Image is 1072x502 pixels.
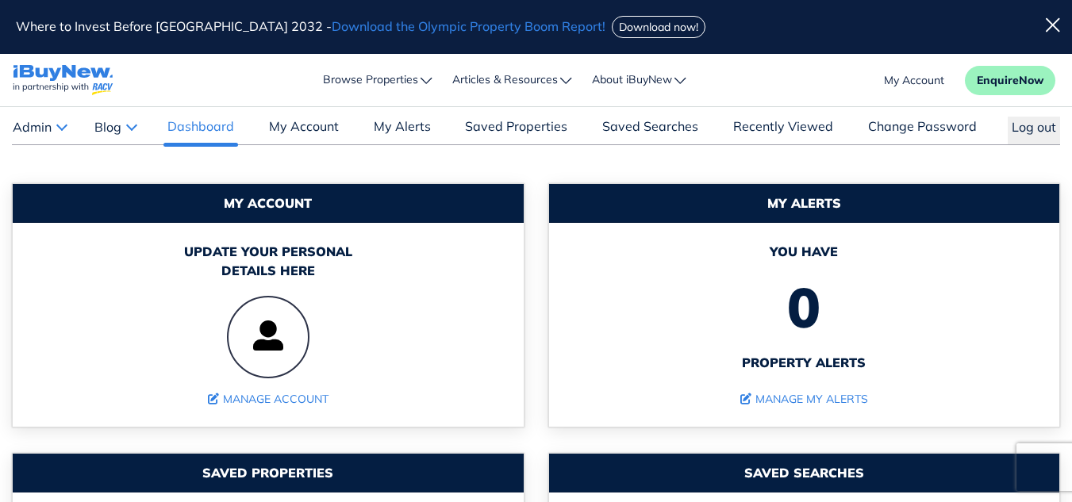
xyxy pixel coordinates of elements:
a: Manage Account [208,392,329,406]
img: user [227,296,309,378]
a: Manage My Alerts [740,392,868,406]
a: Dashboard [163,117,238,144]
a: Saved Properties [461,117,571,144]
button: Download now! [612,16,705,38]
a: navigations [13,61,113,100]
a: Recently Viewed [729,117,837,144]
span: 0 [565,261,1044,353]
a: account [884,72,944,89]
div: My Alerts [549,184,1060,223]
a: My Alerts [370,117,435,144]
div: Saved Searches [549,454,1060,492]
div: Update your personal details here [29,242,508,280]
button: EnquireNow [965,66,1055,95]
a: My Account [265,117,343,144]
button: Log out [1008,117,1060,144]
button: Blog [94,117,136,137]
span: Where to Invest Before [GEOGRAPHIC_DATA] 2032 - [16,18,609,34]
div: Saved Properties [13,454,524,492]
img: logo [13,65,113,96]
div: My Account [13,184,524,223]
span: You have [565,242,1044,261]
a: Change Password [864,117,981,144]
span: Now [1019,73,1043,87]
span: property alerts [565,353,1044,372]
a: Saved Searches [598,117,702,144]
span: Download the Olympic Property Boom Report! [332,18,605,34]
button: Admin [12,117,67,137]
